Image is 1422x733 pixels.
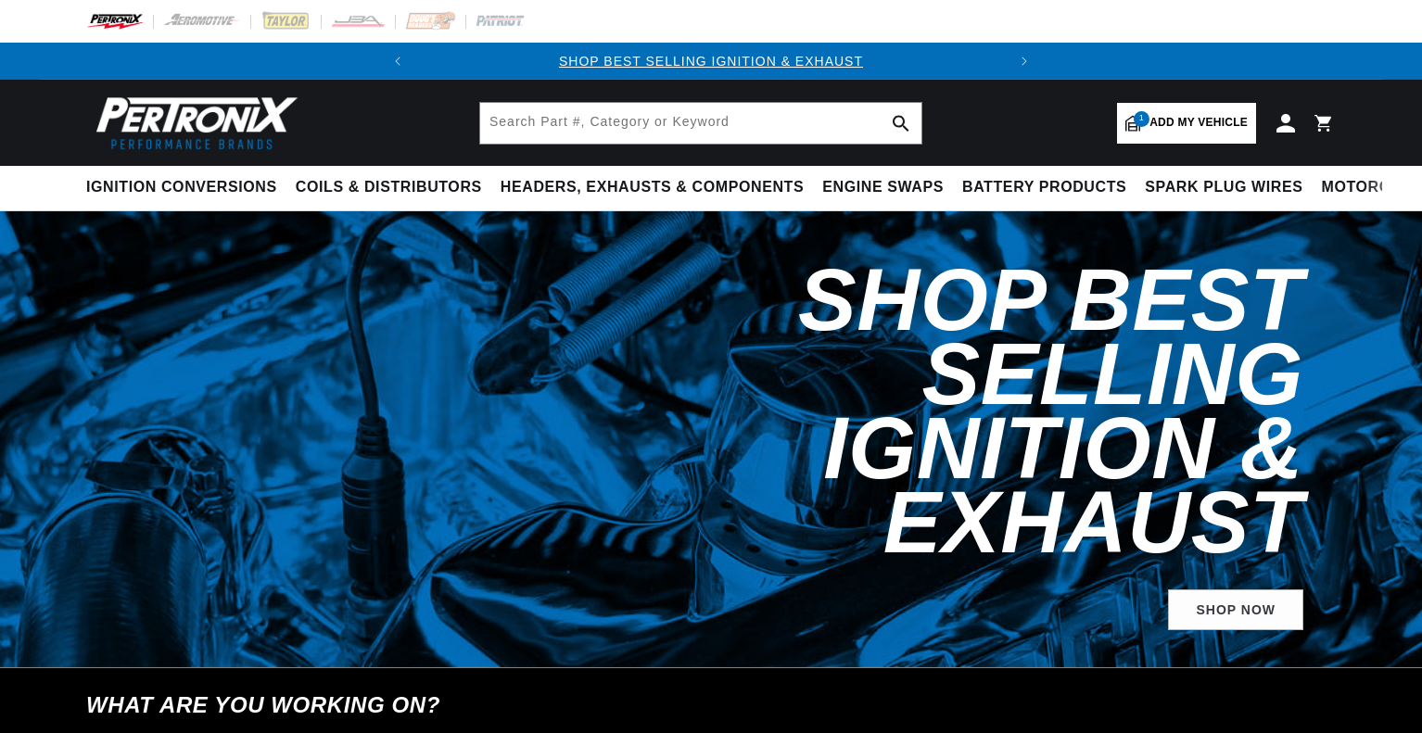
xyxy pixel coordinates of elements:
[1149,114,1248,132] span: Add my vehicle
[491,166,813,209] summary: Headers, Exhausts & Components
[480,103,921,144] input: Search Part #, Category or Keyword
[1145,178,1302,197] span: Spark Plug Wires
[1134,111,1149,127] span: 1
[286,166,491,209] summary: Coils & Distributors
[1117,103,1256,144] a: 1Add my vehicle
[1168,589,1303,631] a: SHOP NOW
[379,43,416,80] button: Translation missing: en.sections.announcements.previous_announcement
[1136,166,1312,209] summary: Spark Plug Wires
[86,91,299,155] img: Pertronix
[86,178,277,197] span: Ignition Conversions
[296,178,482,197] span: Coils & Distributors
[416,51,1006,71] div: Announcement
[559,54,863,69] a: SHOP BEST SELLING IGNITION & EXHAUST
[501,178,804,197] span: Headers, Exhausts & Components
[1006,43,1043,80] button: Translation missing: en.sections.announcements.next_announcement
[881,103,921,144] button: search button
[511,263,1303,560] h2: Shop Best Selling Ignition & Exhaust
[86,166,286,209] summary: Ignition Conversions
[416,51,1006,71] div: 1 of 2
[962,178,1126,197] span: Battery Products
[953,166,1136,209] summary: Battery Products
[813,166,953,209] summary: Engine Swaps
[822,178,944,197] span: Engine Swaps
[40,43,1382,80] slideshow-component: Translation missing: en.sections.announcements.announcement_bar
